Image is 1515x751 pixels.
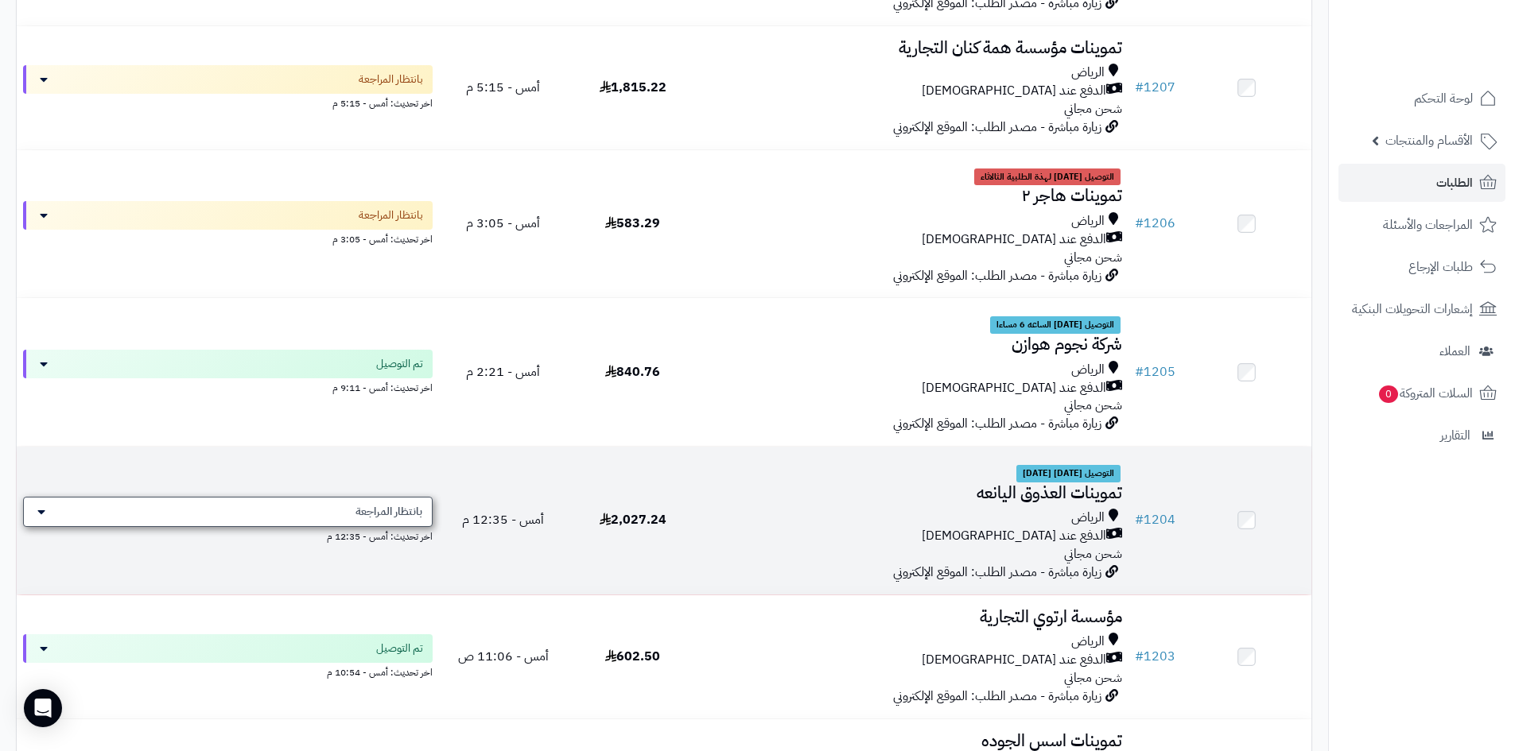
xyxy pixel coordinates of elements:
[1439,340,1470,362] span: العملاء
[1071,633,1105,651] span: الرياض
[1440,424,1470,447] span: التقارير
[23,527,433,544] div: اخر تحديث: أمس - 12:35 م
[704,335,1122,354] h3: شركة نجوم هوازن
[355,504,422,520] span: بانتظار المراجعة
[1338,164,1505,202] a: الطلبات
[1377,382,1473,405] span: السلات المتروكة
[893,118,1101,137] span: زيارة مباشرة - مصدر الطلب: الموقع الإلكتروني
[1135,214,1175,233] a: #1206
[1338,416,1505,455] a: التقارير
[605,362,660,381] span: 840.76
[990,316,1121,334] span: التوصيل [DATE] الساعه 6 مساءا
[1071,361,1105,379] span: الرياض
[1135,78,1144,97] span: #
[23,94,433,110] div: اخر تحديث: أمس - 5:15 م
[1064,248,1122,267] span: شحن مجاني
[893,563,1101,582] span: زيارة مباشرة - مصدر الطلب: الموقع الإلكتروني
[1338,248,1505,286] a: طلبات الإرجاع
[359,72,423,87] span: بانتظار المراجعة
[458,647,549,666] span: أمس - 11:06 ص
[1135,510,1144,529] span: #
[1408,256,1473,278] span: طلبات الإرجاع
[1135,362,1144,381] span: #
[23,378,433,395] div: اخر تحديث: أمس - 9:11 م
[704,732,1122,750] h3: تموينات اسس الجوده
[1135,78,1175,97] a: #1207
[1352,298,1473,320] span: إشعارات التحويلات البنكية
[922,379,1106,397] span: الدفع عند [DEMOGRAPHIC_DATA]
[1135,214,1144,233] span: #
[600,78,666,97] span: 1,815.22
[893,687,1101,706] span: زيارة مباشرة - مصدر الطلب: الموقع الإلكتروني
[1064,544,1122,563] span: شحن مجاني
[359,207,423,223] span: بانتظار المراجعة
[1379,385,1398,403] span: 0
[1135,362,1175,381] a: #1205
[1338,206,1505,244] a: المراجعات والأسئلة
[1071,64,1105,82] span: الرياض
[1385,130,1473,152] span: الأقسام والمنتجات
[1064,396,1122,415] span: شحن مجاني
[893,414,1101,433] span: زيارة مباشرة - مصدر الطلب: الموقع الإلكتروني
[974,168,1121,186] span: التوصيل [DATE] لهذة الطلبية الثالاثاء
[1383,214,1473,236] span: المراجعات والأسئلة
[1338,374,1505,412] a: السلات المتروكة0
[922,527,1106,545] span: الدفع عند [DEMOGRAPHIC_DATA]
[704,608,1122,626] h3: مؤسسة ارتوي التجارية
[605,214,660,233] span: 583.29
[23,230,433,246] div: اخر تحديث: أمس - 3:05 م
[466,362,540,381] span: أمس - 2:21 م
[922,651,1106,669] span: الدفع عند [DEMOGRAPHIC_DATA]
[376,641,423,656] span: تم التوصيل
[1338,332,1505,370] a: العملاء
[1064,668,1122,687] span: شحن مجاني
[376,356,423,372] span: تم التوصيل
[605,647,660,666] span: 602.50
[704,484,1122,502] h3: تموينات العذوق اليانعه
[1436,172,1473,194] span: الطلبات
[1016,465,1121,482] span: التوصيل [DATE] [DATE]
[1064,99,1122,118] span: شحن مجاني
[1414,87,1473,110] span: لوحة التحكم
[1407,41,1500,74] img: logo-2.png
[462,510,544,529] span: أمس - 12:35 م
[600,510,666,529] span: 2,027.24
[1135,647,1175,666] a: #1203
[466,78,540,97] span: أمس - 5:15 م
[23,663,433,679] div: اخر تحديث: أمس - 10:54 م
[1071,509,1105,527] span: الرياض
[1071,212,1105,230] span: الرياض
[1338,290,1505,328] a: إشعارات التحويلات البنكية
[922,230,1106,249] span: الدفع عند [DEMOGRAPHIC_DATA]
[1135,510,1175,529] a: #1204
[893,266,1101,285] span: زيارة مباشرة - مصدر الطلب: الموقع الإلكتروني
[24,689,62,727] div: Open Intercom Messenger
[466,214,540,233] span: أمس - 3:05 م
[704,187,1122,205] h3: تموينات هاجر ٢
[704,39,1122,57] h3: تموينات مؤسسة همة كنان التجارية
[1338,79,1505,118] a: لوحة التحكم
[1135,647,1144,666] span: #
[922,82,1106,100] span: الدفع عند [DEMOGRAPHIC_DATA]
